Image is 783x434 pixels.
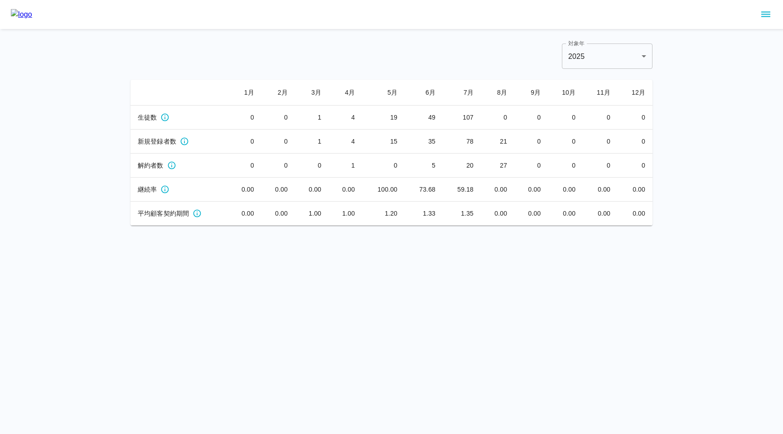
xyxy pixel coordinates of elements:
td: 0 [618,106,652,130]
td: 0 [228,106,261,130]
td: 0 [618,154,652,178]
td: 0 [618,130,652,154]
td: 1.00 [329,202,362,226]
th: 12 月 [618,80,652,106]
td: 0 [514,154,548,178]
th: 10 月 [548,80,583,106]
div: 2025 [562,43,652,69]
td: 0.00 [583,178,618,202]
td: 1.20 [362,202,405,226]
span: 新規登録者数 [138,137,176,146]
td: 0.00 [514,202,548,226]
td: 1.35 [443,202,481,226]
svg: 月ごとの解約サブスク数 [167,161,176,170]
button: sidemenu [758,7,773,22]
span: 生徒数 [138,113,157,122]
th: 3 月 [295,80,329,106]
td: 0 [228,154,261,178]
td: 20 [443,154,481,178]
svg: 月ごとの継続率(%) [160,185,169,194]
th: 4 月 [329,80,362,106]
td: 0.00 [514,178,548,202]
td: 0 [228,130,261,154]
td: 0 [548,106,583,130]
td: 0 [514,130,548,154]
td: 0.00 [481,178,514,202]
td: 0 [583,106,618,130]
td: 0.00 [228,178,261,202]
td: 15 [362,130,405,154]
td: 1 [295,130,329,154]
td: 0 [261,130,295,154]
td: 0 [583,154,618,178]
td: 0.00 [261,202,295,226]
td: 0 [261,106,295,130]
th: 6 月 [405,80,443,106]
td: 0 [481,106,514,130]
td: 5 [405,154,443,178]
td: 0.00 [583,202,618,226]
img: logo [11,9,32,20]
td: 0 [295,154,329,178]
td: 107 [443,106,481,130]
td: 59.18 [443,178,481,202]
td: 0 [514,106,548,130]
th: 11 月 [583,80,618,106]
th: 2 月 [261,80,295,106]
td: 0.00 [618,178,652,202]
td: 100.00 [362,178,405,202]
td: 0 [261,154,295,178]
td: 0.00 [295,178,329,202]
td: 0 [583,130,618,154]
span: 解約者数 [138,161,164,170]
th: 1 月 [228,80,261,106]
svg: 月ごとの平均継続期間(ヶ月) [193,209,202,218]
span: 継続率 [138,185,157,194]
td: 1.33 [405,202,443,226]
td: 4 [329,106,362,130]
td: 0.00 [261,178,295,202]
td: 1 [329,154,362,178]
td: 0.00 [548,178,583,202]
td: 0.00 [329,178,362,202]
th: 5 月 [362,80,405,106]
td: 19 [362,106,405,130]
th: 7 月 [443,80,481,106]
td: 0.00 [548,202,583,226]
td: 1 [295,106,329,130]
td: 0 [548,130,583,154]
td: 0.00 [481,202,514,226]
td: 0.00 [618,202,652,226]
td: 73.68 [405,178,443,202]
svg: 月ごとの新規サブスク数 [180,137,189,146]
td: 21 [481,130,514,154]
td: 27 [481,154,514,178]
td: 1.00 [295,202,329,226]
th: 8 月 [481,80,514,106]
label: 対象年 [568,39,585,47]
td: 49 [405,106,443,130]
td: 78 [443,130,481,154]
td: 0 [548,154,583,178]
td: 0.00 [228,202,261,226]
span: 平均顧客契約期間 [138,209,189,218]
th: 9 月 [514,80,548,106]
td: 4 [329,130,362,154]
svg: 月ごとのアクティブなサブスク数 [160,113,169,122]
td: 0 [362,154,405,178]
td: 35 [405,130,443,154]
